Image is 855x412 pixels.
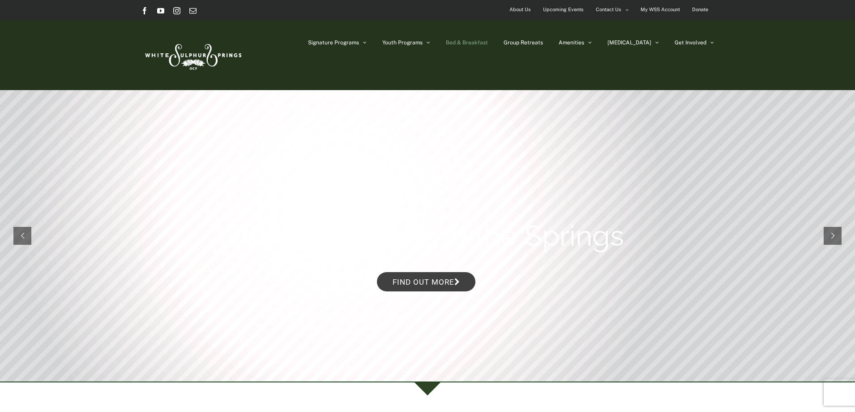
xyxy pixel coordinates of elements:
span: Upcoming Events [543,3,584,16]
a: Signature Programs [308,20,367,65]
rs-layer: Winter Retreats at the Springs [230,218,624,254]
span: Amenities [559,40,584,45]
a: Group Retreats [504,20,543,65]
a: Bed & Breakfast [446,20,488,65]
img: White Sulphur Springs Logo [141,34,244,76]
a: Get Involved [675,20,714,65]
span: Signature Programs [308,40,359,45]
a: Email [189,7,197,14]
a: YouTube [157,7,164,14]
span: Bed & Breakfast [446,40,488,45]
span: Get Involved [675,40,706,45]
a: Facebook [141,7,148,14]
a: [MEDICAL_DATA] [607,20,659,65]
span: Group Retreats [504,40,543,45]
a: Youth Programs [382,20,430,65]
span: Youth Programs [382,40,423,45]
a: Amenities [559,20,592,65]
span: [MEDICAL_DATA] [607,40,651,45]
span: My WSS Account [641,3,680,16]
span: About Us [509,3,531,16]
a: Find out more [377,272,475,291]
a: Instagram [173,7,180,14]
span: Donate [692,3,708,16]
nav: Main Menu [308,20,714,65]
span: Contact Us [596,3,621,16]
